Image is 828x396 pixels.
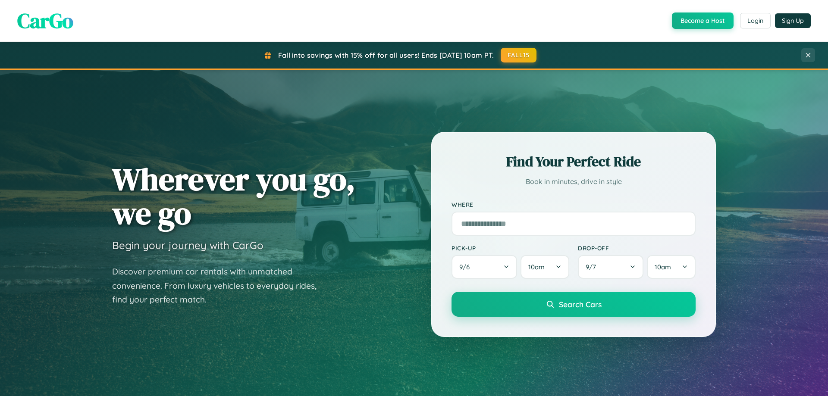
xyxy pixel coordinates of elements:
[452,244,569,252] label: Pick-up
[655,263,671,271] span: 10am
[278,51,494,59] span: Fall into savings with 15% off for all users! Ends [DATE] 10am PT.
[586,263,600,271] span: 9 / 7
[672,12,734,29] button: Become a Host
[452,152,696,171] h2: Find Your Perfect Ride
[578,244,696,252] label: Drop-off
[112,265,328,307] p: Discover premium car rentals with unmatched convenience. From luxury vehicles to everyday rides, ...
[501,48,537,62] button: FALL15
[452,175,696,188] p: Book in minutes, drive in style
[452,255,517,279] button: 9/6
[647,255,696,279] button: 10am
[521,255,569,279] button: 10am
[452,292,696,317] button: Search Cars
[452,201,696,208] label: Where
[740,13,771,28] button: Login
[559,299,602,309] span: Search Cars
[528,263,545,271] span: 10am
[112,162,355,230] h1: Wherever you go, we go
[578,255,643,279] button: 9/7
[775,13,811,28] button: Sign Up
[459,263,474,271] span: 9 / 6
[17,6,73,35] span: CarGo
[112,239,263,252] h3: Begin your journey with CarGo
